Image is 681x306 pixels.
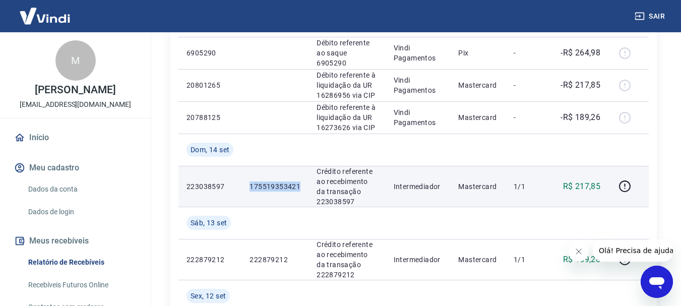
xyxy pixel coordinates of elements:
[250,181,300,192] p: 175519353421
[394,75,443,95] p: Vindi Pagamentos
[458,181,498,192] p: Mastercard
[514,255,543,265] p: 1/1
[24,252,139,273] a: Relatório de Recebíveis
[187,255,233,265] p: 222879212
[458,48,498,58] p: Pix
[514,112,543,123] p: -
[191,218,227,228] span: Sáb, 13 set
[458,80,498,90] p: Mastercard
[35,85,115,95] p: [PERSON_NAME]
[394,107,443,128] p: Vindi Pagamentos
[561,47,600,59] p: -R$ 264,98
[561,111,600,124] p: -R$ 189,26
[24,202,139,222] a: Dados de login
[191,145,229,155] span: Dom, 14 set
[12,1,78,31] img: Vindi
[514,181,543,192] p: 1/1
[24,179,139,200] a: Dados da conta
[20,99,131,110] p: [EMAIL_ADDRESS][DOMAIN_NAME]
[641,266,673,298] iframe: Botão para abrir a janela de mensagens
[191,291,226,301] span: Sex, 12 set
[394,43,443,63] p: Vindi Pagamentos
[394,255,443,265] p: Intermediador
[12,230,139,252] button: Meus recebíveis
[317,102,377,133] p: Débito referente à liquidação da UR 16273626 via CIP
[187,80,233,90] p: 20801265
[12,157,139,179] button: Meu cadastro
[563,254,601,266] p: R$ 189,26
[6,7,85,15] span: Olá! Precisa de ajuda?
[317,166,377,207] p: Crédito referente ao recebimento da transação 223038597
[593,239,673,262] iframe: Mensagem da empresa
[569,241,589,262] iframe: Fechar mensagem
[514,80,543,90] p: -
[561,79,600,91] p: -R$ 217,85
[317,38,377,68] p: Débito referente ao saque 6905290
[633,7,669,26] button: Sair
[394,181,443,192] p: Intermediador
[317,239,377,280] p: Crédito referente ao recebimento da transação 222879212
[187,112,233,123] p: 20788125
[55,40,96,81] div: M
[12,127,139,149] a: Início
[187,181,233,192] p: 223038597
[458,255,498,265] p: Mastercard
[563,180,601,193] p: R$ 217,85
[317,70,377,100] p: Débito referente à liquidação da UR 16286956 via CIP
[187,48,233,58] p: 6905290
[514,48,543,58] p: -
[24,275,139,295] a: Recebíveis Futuros Online
[458,112,498,123] p: Mastercard
[250,255,300,265] p: 222879212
